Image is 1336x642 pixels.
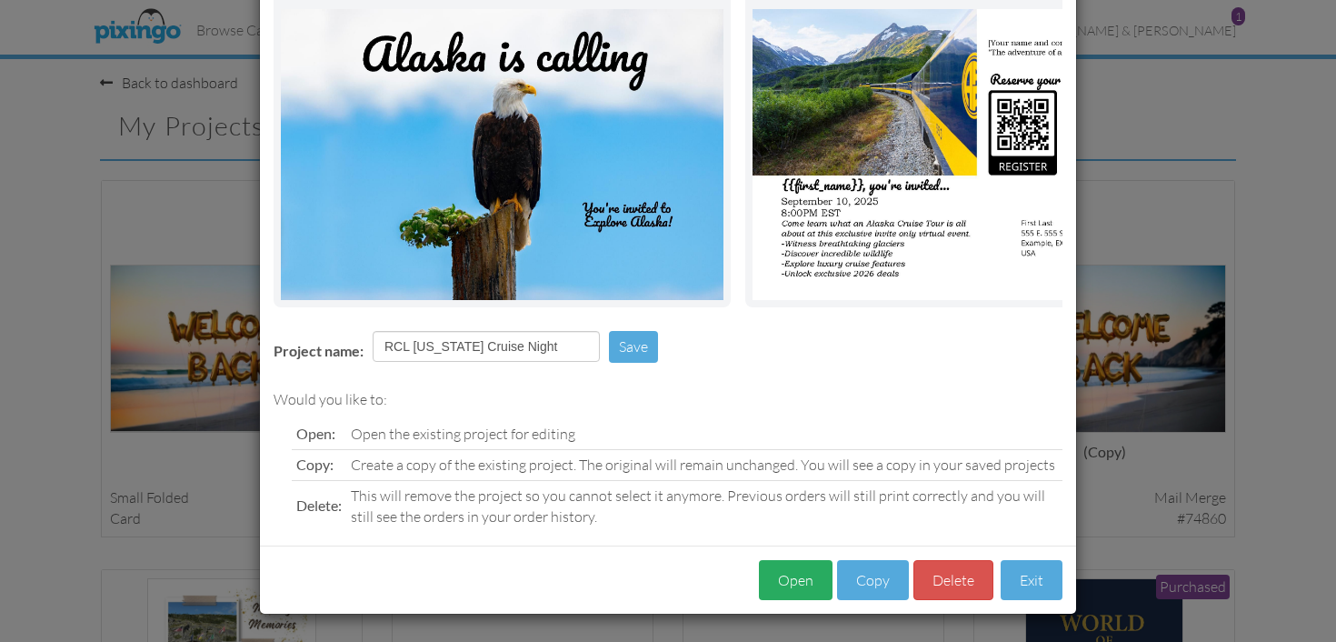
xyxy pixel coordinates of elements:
[373,331,600,362] input: Enter project name
[346,449,1062,480] td: Create a copy of the existing project. The original will remain unchanged. You will see a copy in...
[346,480,1062,531] td: This will remove the project so you cannot select it anymore. Previous orders will still print co...
[296,425,335,442] span: Open:
[609,331,658,363] button: Save
[753,9,1195,300] img: Portrait Image
[346,419,1062,449] td: Open the existing project for editing
[759,560,833,601] button: Open
[1001,560,1062,601] button: Exit
[281,9,723,300] img: Landscape Image
[296,456,334,473] span: Copy:
[274,389,1062,410] div: Would you like to:
[913,560,993,601] button: Delete
[296,497,342,514] span: Delete:
[274,341,364,362] label: Project name:
[837,560,909,601] button: Copy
